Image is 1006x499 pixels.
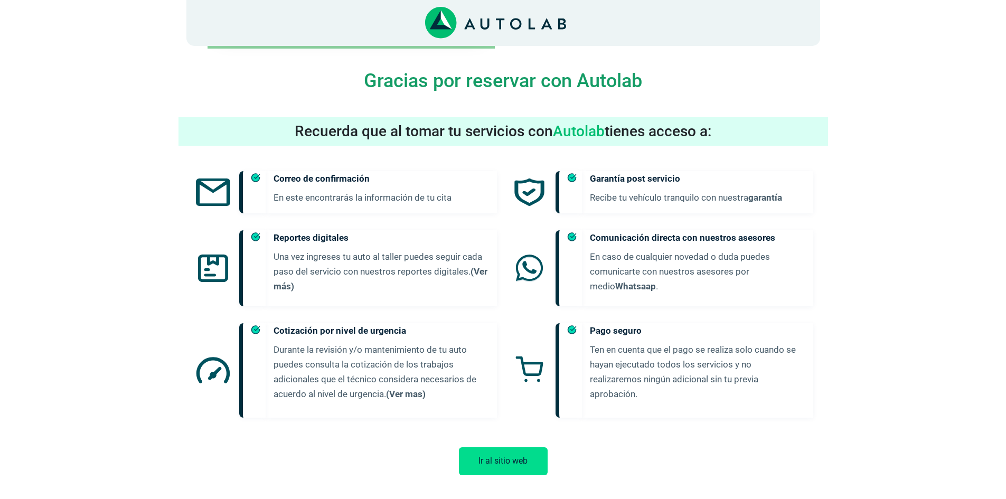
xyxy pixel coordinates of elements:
p: Ten en cuenta que el pago se realiza solo cuando se hayan ejecutado todos los servicios y no real... [590,342,805,401]
a: Whatsaap [615,281,656,291]
h5: Comunicación directa con nuestros asesores [590,230,805,245]
h5: Reportes digitales [274,230,488,245]
h5: Correo de confirmación [274,171,488,186]
p: Durante la revisión y/o mantenimiento de tu auto puedes consulta la cotización de los trabajos ad... [274,342,488,401]
h5: Pago seguro [590,323,805,338]
a: Link al sitio de autolab [425,17,566,27]
h5: Cotización por nivel de urgencia [274,323,488,338]
h5: Garantía post servicio [590,171,805,186]
a: Ir al sitio web [459,456,548,466]
a: garantía [748,192,782,203]
p: Una vez ingreses tu auto al taller puedes seguir cada paso del servicio con nuestros reportes dig... [274,249,488,294]
h3: Recuerda que al tomar tu servicios con tienes acceso a: [178,123,828,140]
a: (Ver mas) [386,389,426,399]
p: En este encontrarás la información de tu cita [274,190,488,205]
a: (Ver más) [274,266,487,291]
h4: Gracias por reservar con Autolab [186,70,820,92]
p: En caso de cualquier novedad o duda puedes comunicarte con nuestros asesores por medio . [590,249,805,294]
button: Ir al sitio web [459,447,548,475]
span: Autolab [553,123,605,140]
p: Recibe tu vehículo tranquilo con nuestra [590,190,805,205]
